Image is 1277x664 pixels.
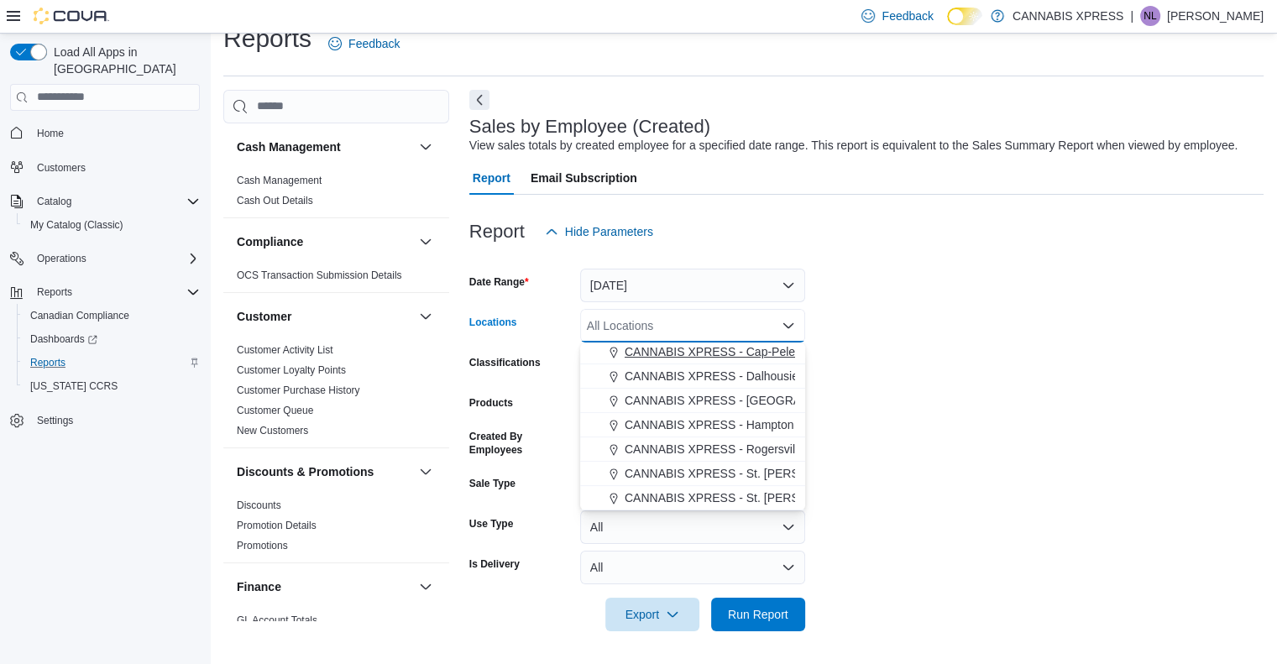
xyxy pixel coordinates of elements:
[3,190,207,213] button: Catalog
[223,340,449,447] div: Customer
[625,416,927,433] span: CANNABIS XPRESS - Hampton ([GEOGRAPHIC_DATA])
[237,344,333,356] a: Customer Activity List
[47,44,200,77] span: Load All Apps in [GEOGRAPHIC_DATA]
[580,510,805,544] button: All
[237,139,341,155] h3: Cash Management
[237,405,313,416] a: Customer Queue
[469,396,513,410] label: Products
[237,499,281,511] a: Discounts
[580,551,805,584] button: All
[531,161,637,195] span: Email Subscription
[237,499,281,512] span: Discounts
[469,90,489,110] button: Next
[237,519,317,532] span: Promotion Details
[469,275,529,289] label: Date Range
[223,22,311,55] h1: Reports
[469,137,1238,154] div: View sales totals by created employee for a specified date range. This report is equivalent to th...
[24,329,200,349] span: Dashboards
[30,218,123,232] span: My Catalog (Classic)
[580,364,805,389] button: CANNABIS XPRESS - Dalhousie ([PERSON_NAME][GEOGRAPHIC_DATA])
[30,356,65,369] span: Reports
[30,248,200,269] span: Operations
[580,389,805,413] button: CANNABIS XPRESS - [GEOGRAPHIC_DATA]-[GEOGRAPHIC_DATA] ([GEOGRAPHIC_DATA])
[237,233,412,250] button: Compliance
[17,213,207,237] button: My Catalog (Classic)
[580,437,805,462] button: CANNABIS XPRESS - Rogersville - (Rue Principale)
[223,170,449,217] div: Cash Management
[625,465,994,482] span: CANNABIS XPRESS - St. [PERSON_NAME] ([GEOGRAPHIC_DATA])
[947,25,948,26] span: Dark Mode
[580,413,805,437] button: CANNABIS XPRESS - Hampton ([GEOGRAPHIC_DATA])
[237,578,281,595] h3: Finance
[322,27,406,60] a: Feedback
[3,121,207,145] button: Home
[30,157,200,178] span: Customers
[237,520,317,531] a: Promotion Details
[237,269,402,282] span: OCS Transaction Submission Details
[625,368,1028,384] span: CANNABIS XPRESS - Dalhousie ([PERSON_NAME][GEOGRAPHIC_DATA])
[237,540,288,552] a: Promotions
[237,425,308,437] a: New Customers
[37,195,71,208] span: Catalog
[580,486,805,510] button: CANNABIS XPRESS - St. [PERSON_NAME] ([GEOGRAPHIC_DATA])
[625,441,899,457] span: CANNABIS XPRESS - Rogersville - (Rue Principale)
[34,8,109,24] img: Cova
[416,137,436,157] button: Cash Management
[17,374,207,398] button: [US_STATE] CCRS
[1144,6,1156,26] span: NL
[237,343,333,357] span: Customer Activity List
[237,308,291,325] h3: Customer
[237,308,412,325] button: Customer
[30,123,71,144] a: Home
[30,410,200,431] span: Settings
[24,215,130,235] a: My Catalog (Classic)
[1013,6,1123,26] p: CANNABIS XPRESS
[416,306,436,327] button: Customer
[469,117,710,137] h3: Sales by Employee (Created)
[10,114,200,477] nav: Complex example
[24,306,136,326] a: Canadian Compliance
[237,174,322,187] span: Cash Management
[24,376,124,396] a: [US_STATE] CCRS
[17,304,207,327] button: Canadian Compliance
[30,332,97,346] span: Dashboards
[24,376,200,396] span: Washington CCRS
[237,404,313,417] span: Customer Queue
[37,414,73,427] span: Settings
[17,351,207,374] button: Reports
[3,408,207,432] button: Settings
[30,191,78,212] button: Catalog
[237,194,313,207] span: Cash Out Details
[24,306,200,326] span: Canadian Compliance
[538,215,660,248] button: Hide Parameters
[580,462,805,486] button: CANNABIS XPRESS - St. [PERSON_NAME] ([GEOGRAPHIC_DATA])
[237,195,313,207] a: Cash Out Details
[3,247,207,270] button: Operations
[30,282,79,302] button: Reports
[30,379,118,393] span: [US_STATE] CCRS
[37,285,72,299] span: Reports
[473,161,510,195] span: Report
[24,329,104,349] a: Dashboards
[237,384,360,397] span: Customer Purchase History
[947,8,982,25] input: Dark Mode
[237,233,303,250] h3: Compliance
[30,282,200,302] span: Reports
[469,316,517,329] label: Locations
[237,424,308,437] span: New Customers
[30,309,129,322] span: Canadian Compliance
[625,392,1128,409] span: CANNABIS XPRESS - [GEOGRAPHIC_DATA]-[GEOGRAPHIC_DATA] ([GEOGRAPHIC_DATA])
[17,327,207,351] a: Dashboards
[24,353,72,373] a: Reports
[30,410,80,431] a: Settings
[728,606,788,623] span: Run Report
[1130,6,1133,26] p: |
[37,161,86,175] span: Customers
[223,265,449,292] div: Compliance
[237,139,412,155] button: Cash Management
[237,614,317,627] span: GL Account Totals
[237,539,288,552] span: Promotions
[3,280,207,304] button: Reports
[37,127,64,140] span: Home
[882,8,933,24] span: Feedback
